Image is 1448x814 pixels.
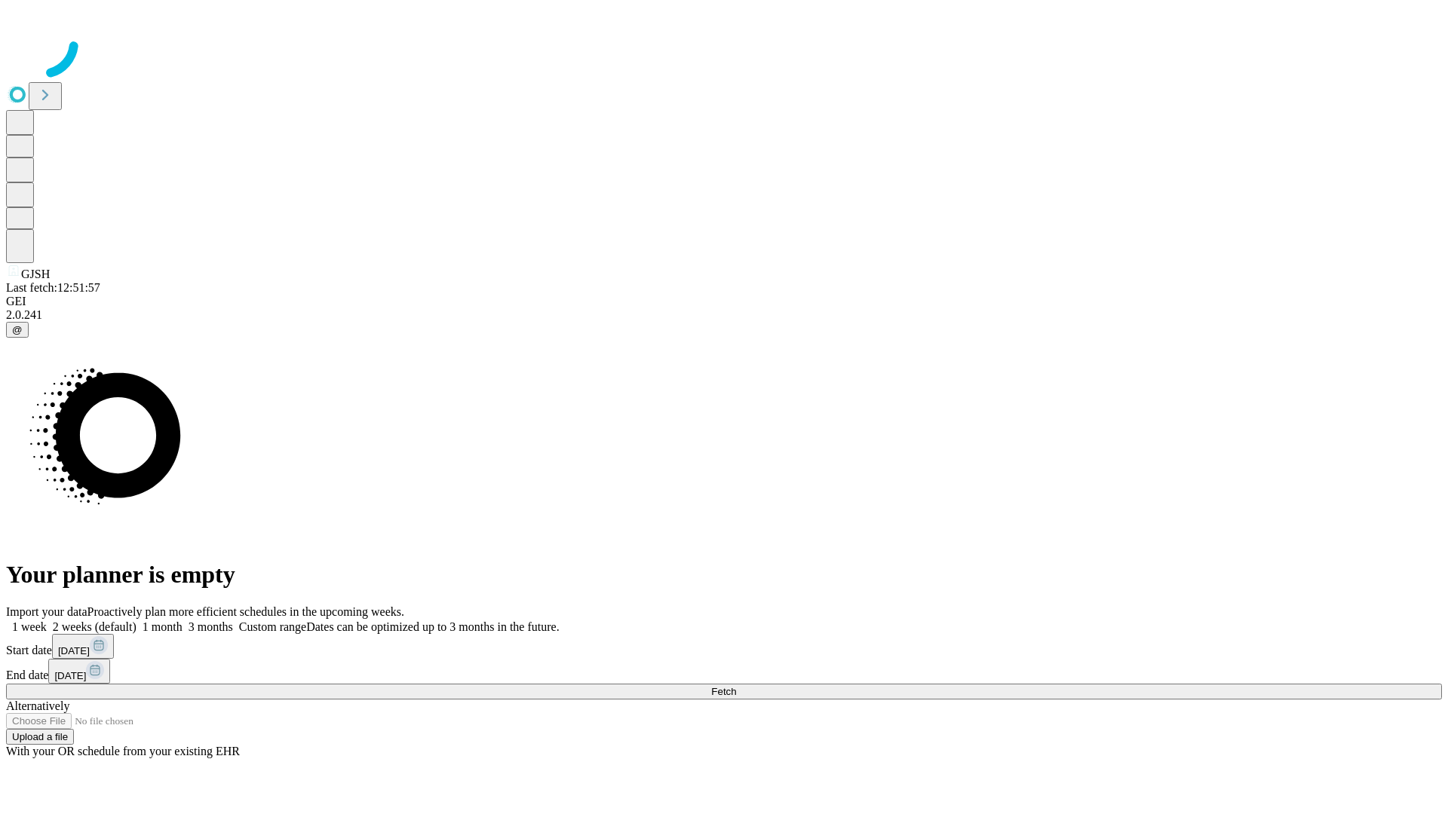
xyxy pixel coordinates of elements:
[58,645,90,656] span: [DATE]
[48,659,110,684] button: [DATE]
[189,620,233,633] span: 3 months
[6,322,29,338] button: @
[21,268,50,280] span: GJSH
[6,308,1442,322] div: 2.0.241
[53,620,137,633] span: 2 weeks (default)
[52,634,114,659] button: [DATE]
[6,684,1442,699] button: Fetch
[306,620,559,633] span: Dates can be optimized up to 3 months in the future.
[12,620,47,633] span: 1 week
[87,605,404,618] span: Proactively plan more efficient schedules in the upcoming weeks.
[6,729,74,745] button: Upload a file
[6,281,100,294] span: Last fetch: 12:51:57
[711,686,736,697] span: Fetch
[6,634,1442,659] div: Start date
[6,295,1442,308] div: GEI
[143,620,183,633] span: 1 month
[54,670,86,681] span: [DATE]
[6,659,1442,684] div: End date
[239,620,306,633] span: Custom range
[6,605,87,618] span: Import your data
[6,699,69,712] span: Alternatively
[6,561,1442,589] h1: Your planner is empty
[6,745,240,757] span: With your OR schedule from your existing EHR
[12,324,23,335] span: @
